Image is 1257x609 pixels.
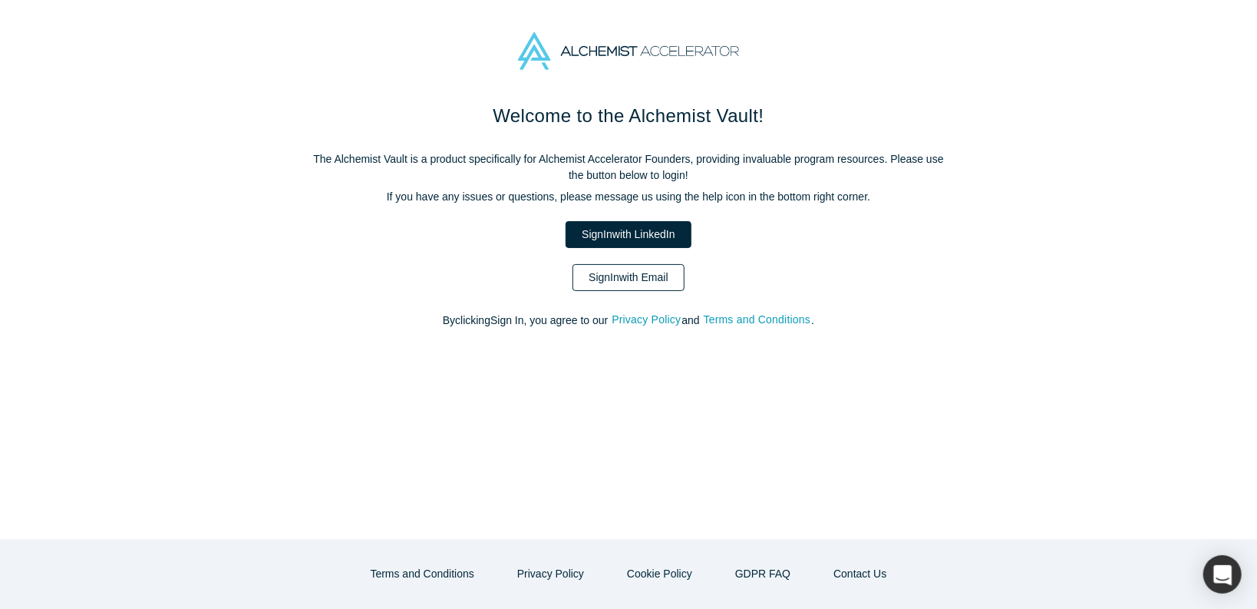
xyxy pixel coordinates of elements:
[817,561,902,587] button: Contact Us
[566,221,691,248] a: SignInwith LinkedIn
[306,313,951,329] p: By clicking Sign In , you agree to our and .
[306,189,951,205] p: If you have any issues or questions, please message us using the help icon in the bottom right co...
[501,561,600,587] button: Privacy Policy
[719,561,807,587] a: GDPR FAQ
[306,102,951,130] h1: Welcome to the Alchemist Vault!
[572,264,685,291] a: SignInwith Email
[355,561,490,587] button: Terms and Conditions
[306,151,951,184] p: The Alchemist Vault is a product specifically for Alchemist Accelerator Founders, providing inval...
[518,32,739,70] img: Alchemist Accelerator Logo
[611,561,708,587] button: Cookie Policy
[703,311,812,329] button: Terms and Conditions
[611,311,681,329] button: Privacy Policy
